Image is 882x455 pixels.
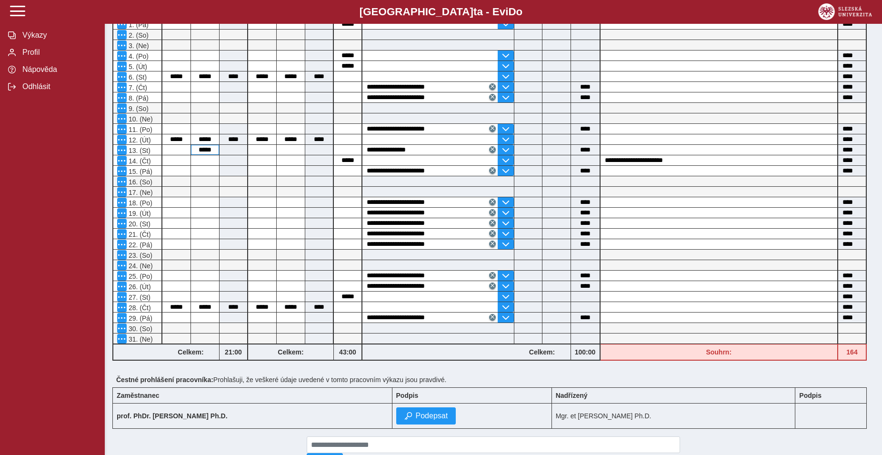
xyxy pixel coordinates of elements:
button: Menu [117,250,127,260]
img: logo_web_su.png [818,3,872,20]
div: Fond pracovní doby (168 h) a součet hodin (164 h) se neshodují! [601,344,839,361]
button: Menu [117,334,127,344]
span: 7. (Čt) [127,84,147,91]
button: Menu [117,20,127,29]
span: D [508,6,516,18]
b: Celkem: [248,348,333,356]
span: 19. (Út) [127,210,151,217]
span: 17. (Ne) [127,189,153,196]
span: 30. (So) [127,325,152,333]
button: Menu [117,40,127,50]
button: Menu [117,135,127,144]
button: Menu [117,72,127,81]
span: t [473,6,477,18]
span: 5. (Út) [127,63,147,71]
span: 21. (Čt) [127,231,151,238]
b: Souhrn: [706,348,732,356]
b: 100:00 [571,348,600,356]
span: 20. (St) [127,220,150,228]
button: Menu [117,166,127,176]
span: 4. (Po) [127,52,149,60]
span: 11. (Po) [127,126,152,133]
span: Výkazy [20,31,97,40]
span: o [516,6,523,18]
span: 2. (So) [127,31,149,39]
b: Celkem: [514,348,571,356]
b: Čestné prohlášení pracovníka: [116,376,213,384]
span: 16. (So) [127,178,152,186]
span: Nápověda [20,65,97,74]
span: 15. (Pá) [127,168,152,175]
span: 22. (Pá) [127,241,152,249]
button: Menu [117,208,127,218]
button: Menu [117,145,127,155]
span: 27. (St) [127,293,150,301]
b: Podpis [799,392,822,399]
b: prof. PhDr. [PERSON_NAME] Ph.D. [117,412,228,420]
span: 1. (Pá) [127,21,149,29]
span: 9. (So) [127,105,149,112]
b: Nadřízený [556,392,588,399]
button: Podepsat [396,407,456,425]
b: 21:00 [220,348,247,356]
span: 10. (Ne) [127,115,153,123]
button: Menu [117,303,127,312]
span: 23. (So) [127,252,152,259]
span: Podepsat [416,412,448,420]
span: 18. (Po) [127,199,152,207]
button: Menu [117,51,127,61]
span: 28. (Čt) [127,304,151,312]
button: Menu [117,261,127,270]
button: Menu [117,271,127,281]
td: Mgr. et [PERSON_NAME] Ph.D. [551,404,795,429]
div: Fond pracovní doby (168 h) a součet hodin (164 h) se neshodují! [838,344,867,361]
b: Celkem: [162,348,219,356]
button: Menu [117,93,127,102]
button: Menu [117,198,127,207]
b: 164 [838,348,866,356]
button: Menu [117,240,127,249]
span: Odhlásit [20,82,97,91]
button: Menu [117,219,127,228]
span: 26. (Út) [127,283,151,291]
span: 29. (Pá) [127,314,152,322]
button: Menu [117,292,127,302]
span: 13. (St) [127,147,150,154]
button: Menu [117,324,127,333]
button: Menu [117,114,127,123]
button: Menu [117,30,127,40]
span: 6. (St) [127,73,147,81]
button: Menu [117,124,127,134]
b: [GEOGRAPHIC_DATA] a - Evi [29,6,853,18]
button: Menu [117,61,127,71]
b: 43:00 [334,348,361,356]
span: 31. (Ne) [127,335,153,343]
button: Menu [117,313,127,323]
span: 25. (Po) [127,273,152,280]
span: 14. (Čt) [127,157,151,165]
span: 24. (Ne) [127,262,153,270]
span: 12. (Út) [127,136,151,144]
b: Zaměstnanec [117,392,159,399]
button: Menu [117,156,127,165]
button: Menu [117,229,127,239]
span: Profil [20,48,97,57]
div: Prohlašuji, že veškeré údaje uvedené v tomto pracovním výkazu jsou pravdivé. [112,372,874,387]
button: Menu [117,103,127,113]
button: Menu [117,187,127,197]
button: Menu [117,282,127,291]
span: 3. (Ne) [127,42,149,50]
button: Menu [117,82,127,92]
b: Podpis [396,392,419,399]
button: Menu [117,177,127,186]
span: 8. (Pá) [127,94,149,102]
